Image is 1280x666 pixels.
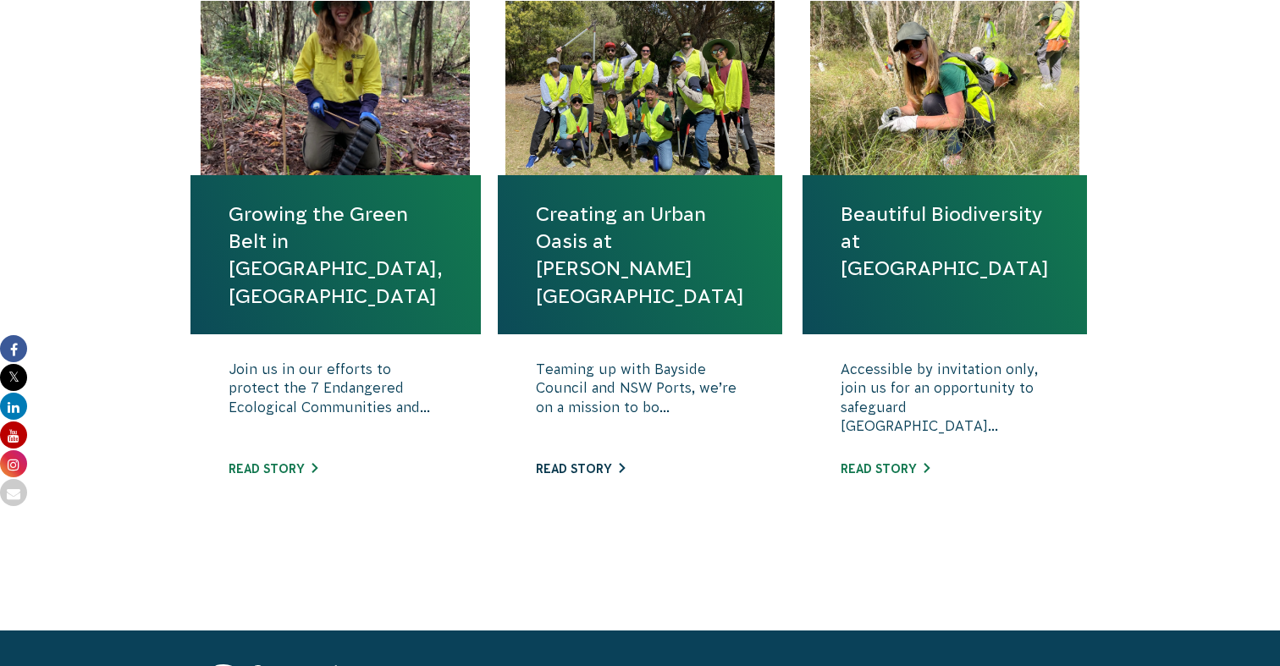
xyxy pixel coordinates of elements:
[536,462,625,476] a: Read story
[229,360,443,444] p: Join us in our efforts to protect the 7 Endangered Ecological Communities and...
[536,201,744,310] a: Creating an Urban Oasis at [PERSON_NAME][GEOGRAPHIC_DATA]
[841,360,1049,444] p: Accessible by invitation only, join us for an opportunity to safeguard [GEOGRAPHIC_DATA]...
[841,462,930,476] a: Read story
[229,462,317,476] a: Read story
[841,201,1049,283] a: Beautiful Biodiversity at [GEOGRAPHIC_DATA]
[229,201,443,310] a: Growing the Green Belt in [GEOGRAPHIC_DATA], [GEOGRAPHIC_DATA]
[536,360,744,444] p: Teaming up with Bayside Council and NSW Ports, we’re on a mission to bo...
